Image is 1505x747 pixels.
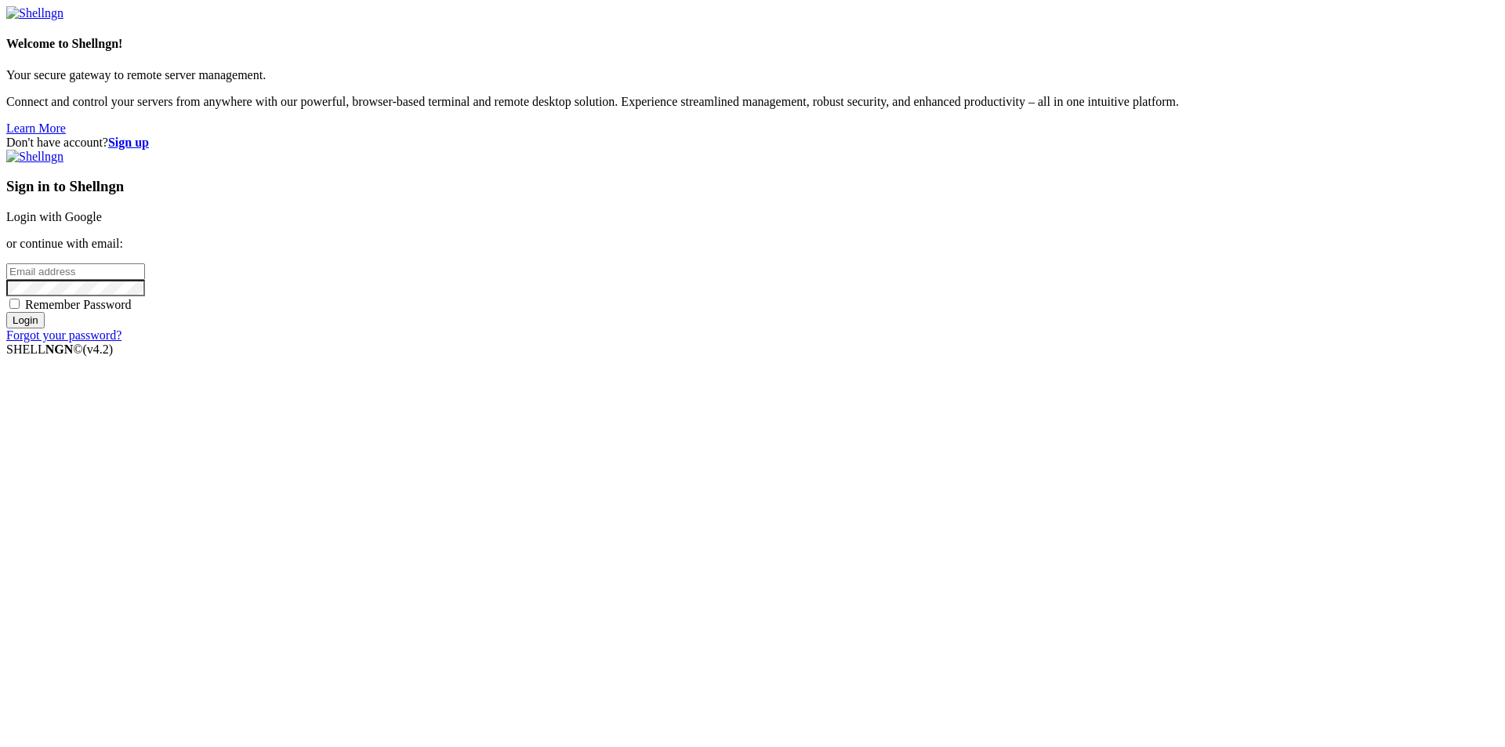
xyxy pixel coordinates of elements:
[25,298,132,311] span: Remember Password
[6,37,1499,51] h4: Welcome to Shellngn!
[6,178,1499,195] h3: Sign in to Shellngn
[6,150,63,164] img: Shellngn
[45,343,74,356] b: NGN
[83,343,114,356] span: 4.2.0
[6,121,66,135] a: Learn More
[6,343,113,356] span: SHELL ©
[6,237,1499,251] p: or continue with email:
[6,210,102,223] a: Login with Google
[6,263,145,280] input: Email address
[9,299,20,309] input: Remember Password
[6,95,1499,109] p: Connect and control your servers from anywhere with our powerful, browser-based terminal and remo...
[6,312,45,328] input: Login
[6,328,121,342] a: Forgot your password?
[108,136,149,149] a: Sign up
[6,136,1499,150] div: Don't have account?
[6,6,63,20] img: Shellngn
[6,68,1499,82] p: Your secure gateway to remote server management.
